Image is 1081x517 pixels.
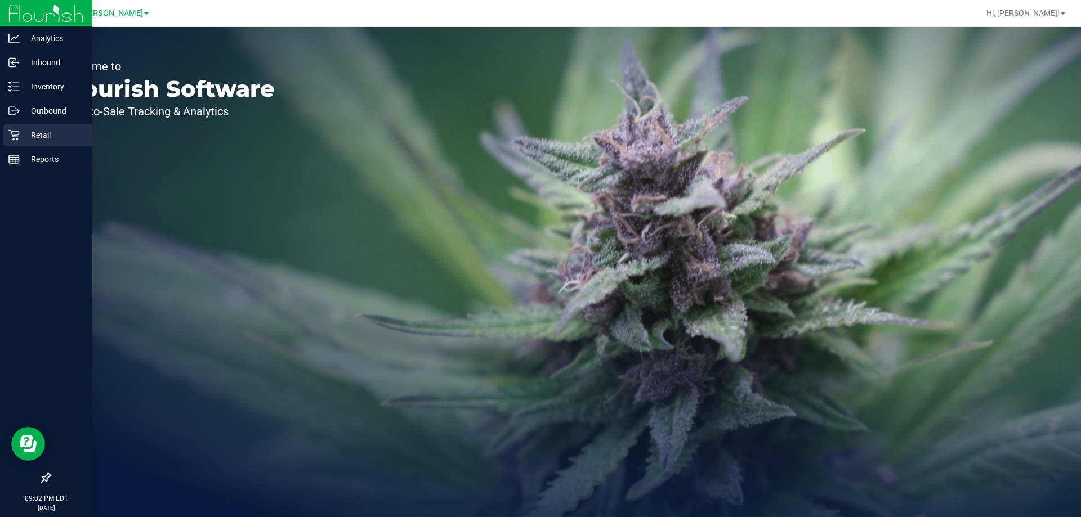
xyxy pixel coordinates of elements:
[11,427,45,461] iframe: Resource center
[61,78,275,100] p: Flourish Software
[986,8,1060,17] span: Hi, [PERSON_NAME]!
[20,152,87,166] p: Reports
[5,493,87,503] p: 09:02 PM EDT
[8,33,20,44] inline-svg: Analytics
[20,104,87,118] p: Outbound
[8,129,20,141] inline-svg: Retail
[8,57,20,68] inline-svg: Inbound
[20,32,87,45] p: Analytics
[8,154,20,165] inline-svg: Reports
[81,8,143,18] span: [PERSON_NAME]
[61,61,275,72] p: Welcome to
[8,81,20,92] inline-svg: Inventory
[20,80,87,93] p: Inventory
[20,56,87,69] p: Inbound
[5,503,87,512] p: [DATE]
[8,105,20,116] inline-svg: Outbound
[61,106,275,117] p: Seed-to-Sale Tracking & Analytics
[20,128,87,142] p: Retail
